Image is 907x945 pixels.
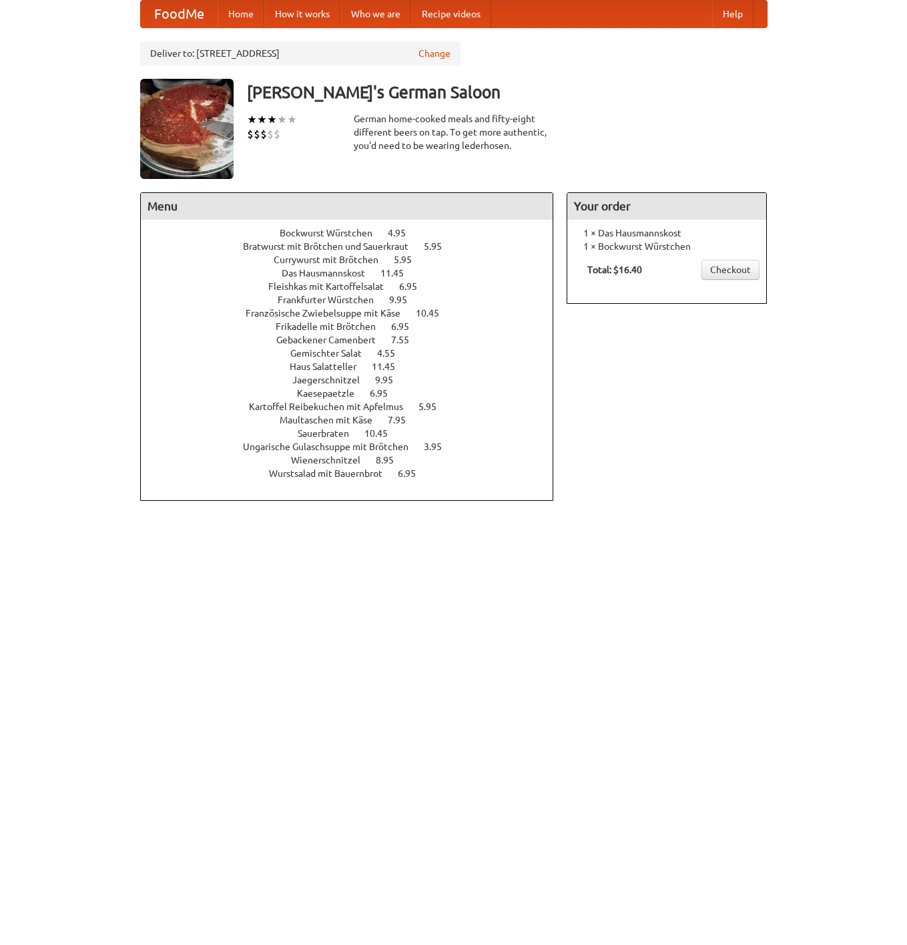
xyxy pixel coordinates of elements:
li: ★ [257,112,267,127]
li: ★ [247,112,257,127]
a: Maultaschen mit Käse 7.95 [280,415,430,425]
h4: Menu [141,193,553,220]
span: 4.55 [377,348,408,359]
a: Frikadelle mit Brötchen 6.95 [276,321,434,332]
span: 6.95 [399,281,430,292]
span: Gebackener Camenbert [276,335,389,345]
li: ★ [287,112,297,127]
span: Frikadelle mit Brötchen [276,321,389,332]
span: Bockwurst Würstchen [280,228,386,238]
span: 5.95 [418,401,450,412]
a: Wienerschnitzel 8.95 [291,455,418,465]
span: Sauerbraten [298,428,362,439]
a: Currywurst mit Brötchen 5.95 [274,254,436,265]
a: How it works [264,1,340,27]
a: Gebackener Camenbert 7.55 [276,335,434,345]
a: Bockwurst Würstchen 4.95 [280,228,430,238]
span: Fleishkas mit Kartoffelsalat [268,281,397,292]
span: 5.95 [394,254,425,265]
li: 1 × Das Hausmannskost [574,226,760,240]
a: Gemischter Salat 4.55 [290,348,420,359]
a: Who we are [340,1,411,27]
li: ★ [267,112,277,127]
span: 5.95 [424,241,455,252]
a: FoodMe [141,1,218,27]
li: $ [260,127,267,142]
a: Ungarische Gulaschsuppe mit Brötchen 3.95 [243,441,467,452]
b: Total: $16.40 [587,264,642,275]
span: 11.45 [380,268,417,278]
a: Das Hausmannskost 11.45 [282,268,428,278]
span: 10.45 [364,428,401,439]
a: Wurstsalad mit Bauernbrot 6.95 [269,468,440,479]
span: Bratwurst mit Brötchen und Sauerkraut [243,241,422,252]
span: 9.95 [375,375,406,385]
span: Ungarische Gulaschsuppe mit Brötchen [243,441,422,452]
span: Gemischter Salat [290,348,375,359]
span: 6.95 [398,468,429,479]
li: 1 × Bockwurst Würstchen [574,240,760,253]
a: Kartoffel Reibekuchen mit Apfelmus 5.95 [249,401,461,412]
span: Wienerschnitzel [291,455,374,465]
span: Das Hausmannskost [282,268,378,278]
li: $ [247,127,254,142]
span: Frankfurter Würstchen [278,295,387,305]
span: Wurstsalad mit Bauernbrot [269,468,396,479]
a: Bratwurst mit Brötchen und Sauerkraut 5.95 [243,241,467,252]
span: 7.95 [388,415,419,425]
span: 10.45 [416,308,452,319]
a: Help [712,1,753,27]
a: Sauerbraten 10.45 [298,428,412,439]
span: 9.95 [389,295,420,305]
span: Französische Zwiebelsuppe mit Käse [246,308,414,319]
div: German home-cooked meals and fifty-eight different beers on tap. To get more authentic, you'd nee... [354,112,554,152]
a: Französische Zwiebelsuppe mit Käse 10.45 [246,308,464,319]
span: 6.95 [391,321,422,332]
span: Maultaschen mit Käse [280,415,386,425]
span: Currywurst mit Brötchen [274,254,392,265]
span: Haus Salatteller [290,361,370,372]
a: Kaesepaetzle 6.95 [297,388,412,399]
span: 11.45 [372,361,408,372]
li: $ [254,127,260,142]
span: Kartoffel Reibekuchen mit Apfelmus [249,401,416,412]
li: $ [267,127,274,142]
li: ★ [277,112,287,127]
img: angular.jpg [140,79,234,179]
a: Change [418,47,450,60]
a: Fleishkas mit Kartoffelsalat 6.95 [268,281,442,292]
span: Kaesepaetzle [297,388,368,399]
a: Haus Salatteller 11.45 [290,361,420,372]
span: Jaegerschnitzel [292,375,373,385]
a: Jaegerschnitzel 9.95 [292,375,418,385]
a: Home [218,1,264,27]
a: Recipe videos [411,1,491,27]
a: Frankfurter Würstchen 9.95 [278,295,432,305]
span: 3.95 [424,441,455,452]
div: Deliver to: [STREET_ADDRESS] [140,41,461,65]
h3: [PERSON_NAME]'s German Saloon [247,79,768,106]
a: Checkout [701,260,760,280]
h4: Your order [567,193,766,220]
span: 7.55 [391,335,422,345]
span: 4.95 [388,228,419,238]
li: $ [274,127,280,142]
span: 8.95 [376,455,407,465]
span: 6.95 [370,388,401,399]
